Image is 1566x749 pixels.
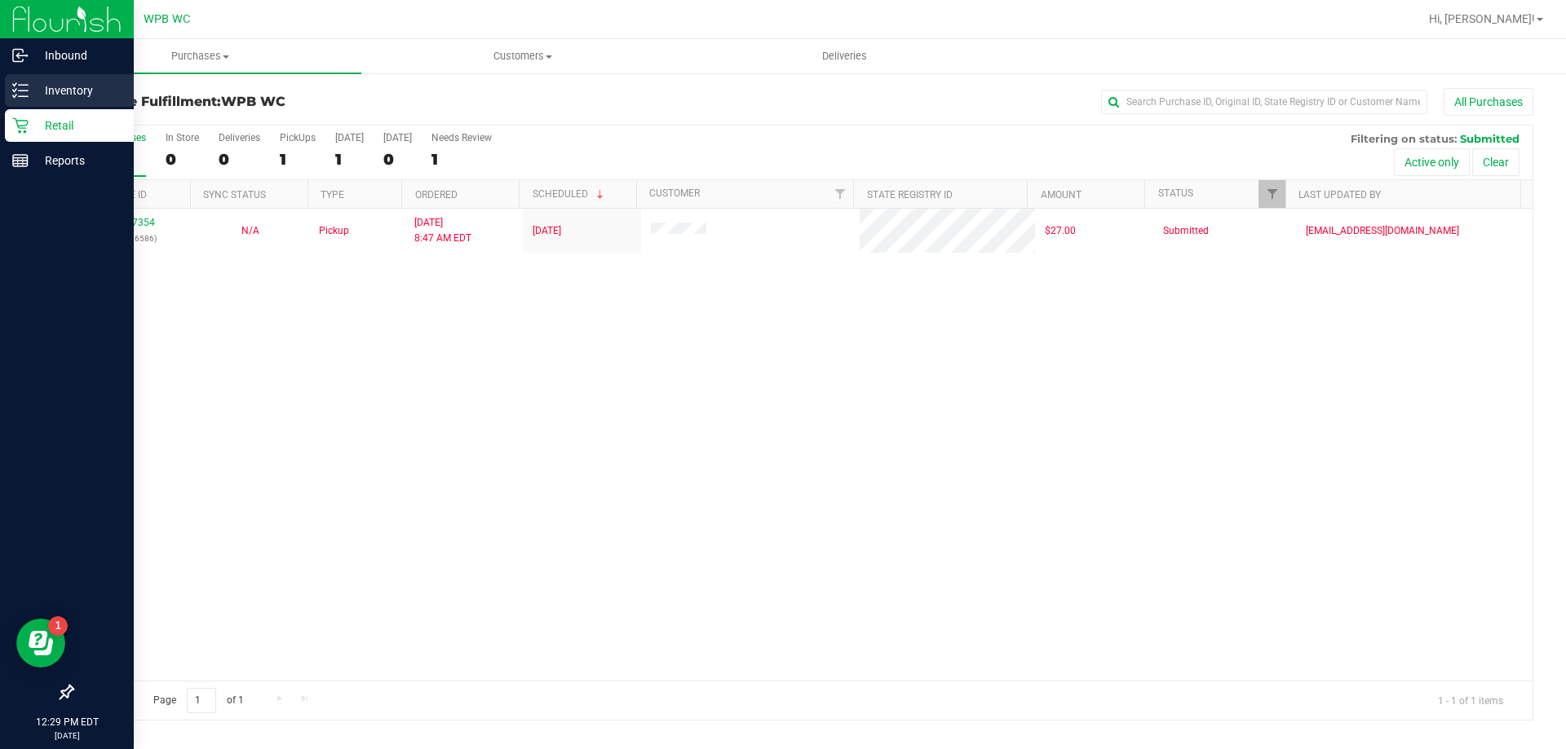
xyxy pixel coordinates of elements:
input: Search Purchase ID, Original ID, State Registry ID or Customer Name... [1101,90,1427,114]
inline-svg: Reports [12,152,29,169]
p: Inventory [29,81,126,100]
span: Submitted [1163,223,1209,239]
span: [DATE] [533,223,561,239]
a: Customer [649,187,700,199]
div: 0 [383,150,412,169]
a: Amount [1041,189,1082,200]
a: Customers [361,39,683,73]
div: 1 [335,150,364,169]
div: 0 [166,150,199,169]
p: [DATE] [7,729,126,742]
div: Needs Review [431,132,492,143]
a: 11847354 [109,217,155,228]
a: Ordered [415,189,458,200]
p: 12:29 PM EDT [7,715,126,729]
span: Pickup [319,223,349,239]
a: Filter [826,180,853,208]
a: Filter [1259,180,1285,208]
iframe: Resource center unread badge [48,616,68,636]
span: [DATE] 8:47 AM EDT [414,215,471,246]
p: Retail [29,116,126,135]
span: WPB WC [144,12,190,26]
inline-svg: Inventory [12,82,29,99]
div: [DATE] [383,132,412,143]
a: Last Updated By [1298,189,1381,200]
a: State Registry ID [867,189,953,200]
span: Submitted [1460,132,1520,145]
span: 1 - 1 of 1 items [1425,688,1516,712]
span: Not Applicable [241,225,259,236]
span: $27.00 [1045,223,1076,239]
span: Hi, [PERSON_NAME]! [1429,12,1535,25]
p: Reports [29,151,126,170]
button: N/A [241,223,259,239]
div: PickUps [280,132,316,143]
input: 1 [187,688,216,713]
a: Type [321,189,344,200]
span: Purchases [39,49,361,64]
span: Filtering on status: [1351,132,1457,145]
a: Purchases [39,39,361,73]
span: Customers [362,49,683,64]
div: [DATE] [335,132,364,143]
div: 1 [431,150,492,169]
div: 0 [219,150,260,169]
button: Active only [1394,148,1470,176]
div: 1 [280,150,316,169]
div: In Store [166,132,199,143]
a: Status [1158,187,1193,199]
p: Inbound [29,46,126,65]
a: Scheduled [533,188,607,200]
span: WPB WC [221,94,285,109]
h3: Purchase Fulfillment: [72,95,559,109]
span: Deliveries [800,49,889,64]
inline-svg: Inbound [12,47,29,64]
div: Deliveries [219,132,260,143]
span: [EMAIL_ADDRESS][DOMAIN_NAME] [1306,223,1459,239]
inline-svg: Retail [12,117,29,134]
button: All Purchases [1444,88,1533,116]
button: Clear [1472,148,1520,176]
span: Page of 1 [139,688,257,713]
iframe: Resource center [16,619,65,667]
a: Deliveries [683,39,1006,73]
a: Sync Status [203,189,266,200]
